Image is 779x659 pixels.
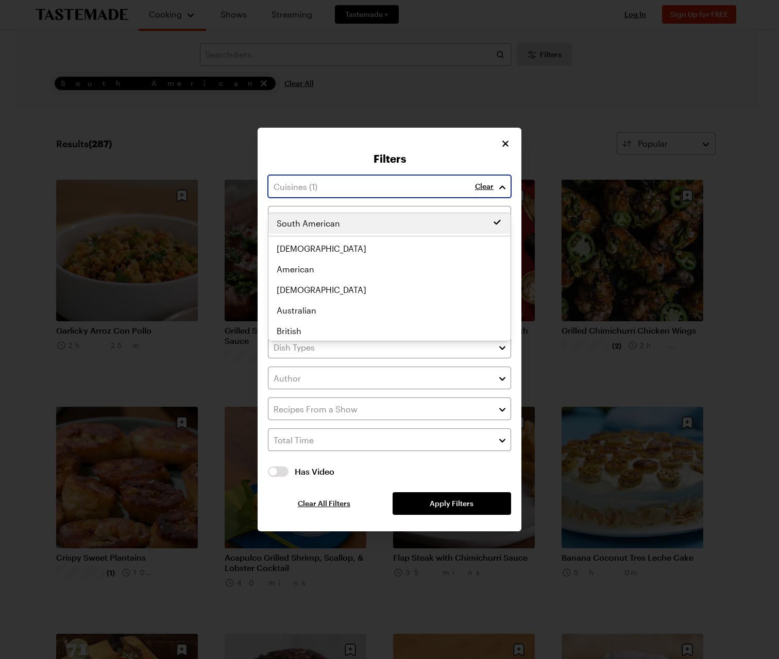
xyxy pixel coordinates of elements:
span: American [277,263,314,275]
input: Cuisines (1) [268,175,511,198]
span: Australian [277,304,316,317]
span: [DEMOGRAPHIC_DATA] [277,242,366,255]
span: British [277,325,301,337]
span: South American [277,217,340,230]
span: [DEMOGRAPHIC_DATA] [277,284,366,296]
